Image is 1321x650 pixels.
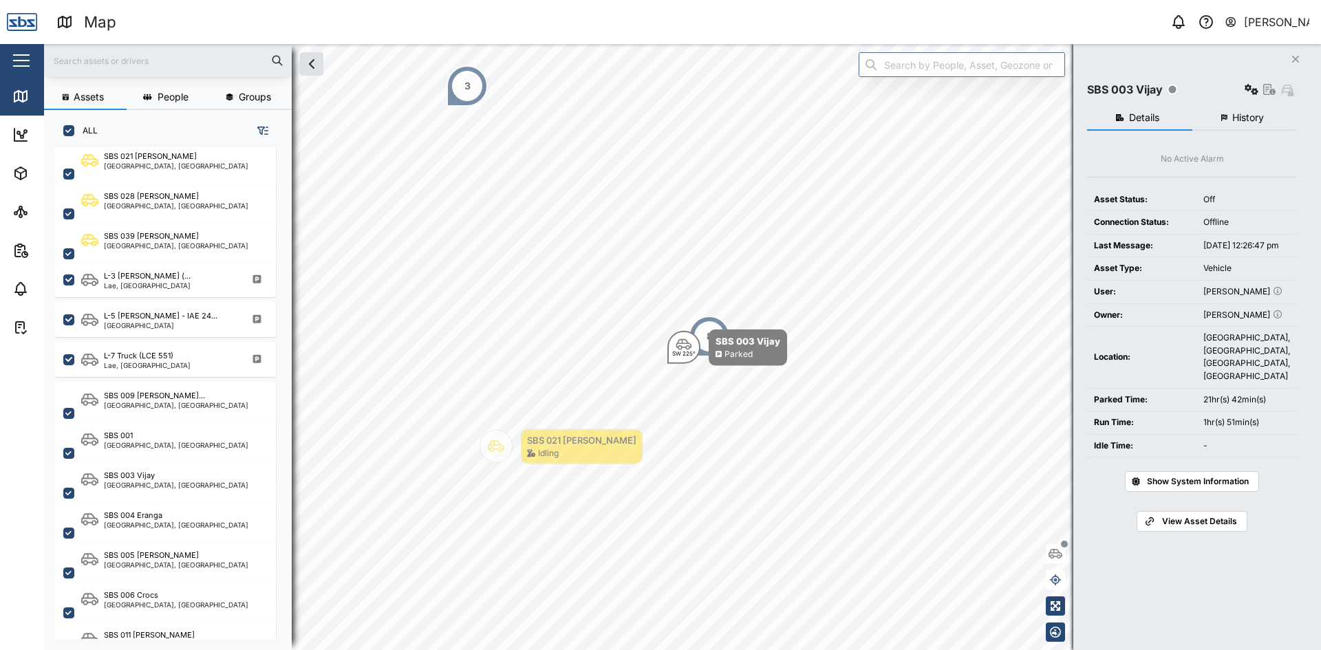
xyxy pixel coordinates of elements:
div: Lae, [GEOGRAPHIC_DATA] [104,282,191,289]
span: History [1232,113,1264,122]
div: L-7 Truck (LCE 551) [104,350,173,362]
div: [DATE] 12:26:47 pm [1203,239,1290,252]
span: Details [1129,113,1159,122]
button: [PERSON_NAME] [1224,12,1310,32]
div: [GEOGRAPHIC_DATA], [GEOGRAPHIC_DATA] [104,521,248,528]
div: 1hr(s) 51min(s) [1203,416,1290,429]
input: Search by People, Asset, Geozone or Place [859,52,1065,77]
div: [GEOGRAPHIC_DATA], [GEOGRAPHIC_DATA] [104,561,248,568]
span: View Asset Details [1162,512,1237,531]
div: Reports [36,243,83,258]
div: SBS 011 [PERSON_NAME] [104,629,195,641]
div: [GEOGRAPHIC_DATA], [GEOGRAPHIC_DATA] [104,202,248,209]
div: Assets [36,166,78,181]
div: Off [1203,193,1290,206]
canvas: Map [44,44,1321,650]
div: [GEOGRAPHIC_DATA], [GEOGRAPHIC_DATA] [104,481,248,488]
div: SBS 006 Crocs [104,589,158,601]
div: L-5 [PERSON_NAME] - IAE 24... [104,310,217,322]
div: User: [1094,285,1190,299]
span: Groups [239,92,271,102]
div: Dashboard [36,127,98,142]
div: 3 [464,78,471,94]
div: [PERSON_NAME] [1203,285,1290,299]
div: Map marker [480,429,643,464]
span: Show System Information [1147,472,1249,491]
div: Parked Time: [1094,393,1190,407]
div: Owner: [1094,309,1190,322]
div: SBS 003 Vijay [1087,81,1163,98]
div: Map [84,10,116,34]
input: Search assets or drivers [52,50,283,71]
div: Offline [1203,216,1290,229]
div: [GEOGRAPHIC_DATA], [GEOGRAPHIC_DATA] [104,442,248,448]
div: Asset Type: [1094,262,1190,275]
div: SBS 021 [PERSON_NAME] [104,151,197,162]
div: [GEOGRAPHIC_DATA], [GEOGRAPHIC_DATA] [104,242,248,249]
div: 21hr(s) 42min(s) [1203,393,1290,407]
div: SBS 021 [PERSON_NAME] [527,433,636,447]
div: [GEOGRAPHIC_DATA], [GEOGRAPHIC_DATA] [104,601,248,608]
div: Lae, [GEOGRAPHIC_DATA] [104,362,191,369]
div: [GEOGRAPHIC_DATA], [GEOGRAPHIC_DATA] [104,402,248,409]
div: Map marker [667,329,787,366]
div: Map marker [447,65,488,107]
div: SBS 009 [PERSON_NAME]... [104,390,205,402]
div: SBS 001 [104,430,133,442]
div: Run Time: [1094,416,1190,429]
div: Parked [724,348,753,361]
div: Map [36,89,67,104]
div: Idling [538,447,559,460]
div: SBS 005 [PERSON_NAME] [104,550,199,561]
div: Map marker [689,316,730,357]
span: Assets [74,92,104,102]
div: [GEOGRAPHIC_DATA] [104,322,217,329]
div: SBS 028 [PERSON_NAME] [104,191,199,202]
div: [GEOGRAPHIC_DATA], [GEOGRAPHIC_DATA] [104,162,248,169]
span: People [158,92,189,102]
div: Last Message: [1094,239,1190,252]
div: [PERSON_NAME] [1203,309,1290,322]
div: Location: [1094,351,1190,364]
div: Asset Status: [1094,193,1190,206]
div: [PERSON_NAME] [1244,14,1310,31]
label: ALL [74,125,98,136]
div: No Active Alarm [1161,153,1224,166]
img: Main Logo [7,7,37,37]
div: Connection Status: [1094,216,1190,229]
div: [GEOGRAPHIC_DATA], [GEOGRAPHIC_DATA], [GEOGRAPHIC_DATA], [GEOGRAPHIC_DATA] [1203,332,1290,382]
div: - [1203,440,1290,453]
div: Alarms [36,281,78,296]
div: Tasks [36,320,74,335]
div: grid [55,147,291,639]
div: SBS 039 [PERSON_NAME] [104,230,199,242]
div: SW 225° [672,351,696,356]
div: Vehicle [1203,262,1290,275]
button: Show System Information [1125,471,1259,492]
a: View Asset Details [1137,511,1247,532]
div: SBS 004 Eranga [104,510,162,521]
div: Idle Time: [1094,440,1190,453]
div: L-3 [PERSON_NAME] (... [104,270,191,282]
div: Sites [36,204,69,219]
div: SBS 003 Vijay [716,334,780,348]
div: SBS 003 Vijay [104,470,155,481]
